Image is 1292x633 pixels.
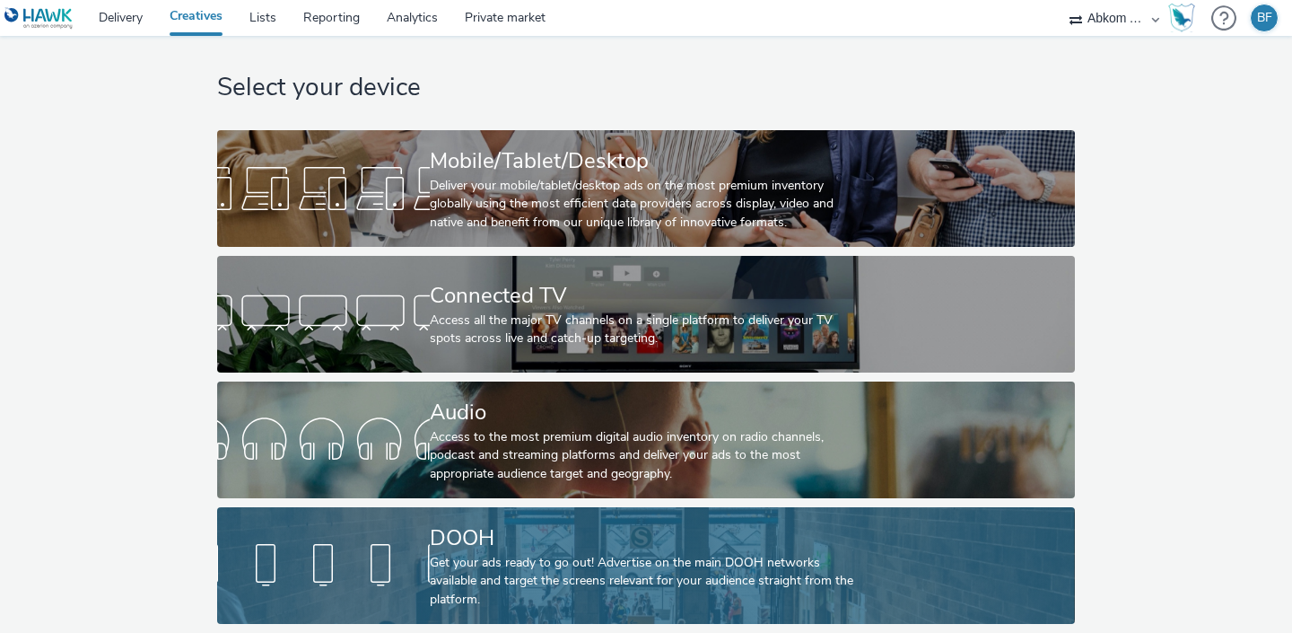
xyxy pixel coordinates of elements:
[217,130,1074,247] a: Mobile/Tablet/DesktopDeliver your mobile/tablet/desktop ads on the most premium inventory globall...
[430,312,855,348] div: Access all the major TV channels on a single platform to deliver your TV spots across live and ca...
[430,145,855,177] div: Mobile/Tablet/Desktop
[430,280,855,312] div: Connected TV
[4,7,74,30] img: undefined Logo
[1168,4,1195,32] img: Hawk Academy
[1257,4,1272,31] div: BF
[217,382,1074,498] a: AudioAccess to the most premium digital audio inventory on radio channels, podcast and streaming ...
[430,523,855,554] div: DOOH
[430,177,855,232] div: Deliver your mobile/tablet/desktop ads on the most premium inventory globally using the most effi...
[217,507,1074,624] a: DOOHGet your ads ready to go out! Advertise on the main DOOH networks available and target the sc...
[430,554,855,609] div: Get your ads ready to go out! Advertise on the main DOOH networks available and target the screen...
[430,428,855,483] div: Access to the most premium digital audio inventory on radio channels, podcast and streaming platf...
[430,397,855,428] div: Audio
[217,71,1074,105] h1: Select your device
[1168,4,1202,32] a: Hawk Academy
[217,256,1074,373] a: Connected TVAccess all the major TV channels on a single platform to deliver your TV spots across...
